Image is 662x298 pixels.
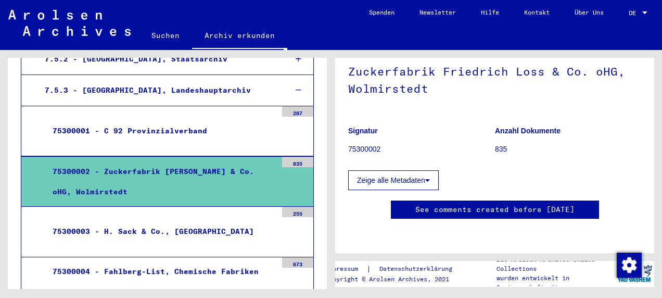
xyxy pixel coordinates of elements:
div: 75300002 - Zuckerfabrik [PERSON_NAME] & Co. oHG, Wolmirstedt [45,162,277,202]
p: Die Arolsen Archives Online-Collections [497,255,614,274]
div: 835 [282,157,313,167]
p: 75300002 [348,144,494,155]
div: 7.5.2 - [GEOGRAPHIC_DATA], Staatsarchiv [37,49,278,69]
img: yv_logo.png [615,260,654,287]
a: See comments created before [DATE] [415,204,575,215]
a: Suchen [139,23,192,48]
button: Zeige alle Metadaten [348,170,439,190]
div: 7.5.3 - [GEOGRAPHIC_DATA], Landeshauptarchiv [37,80,278,101]
a: Impressum [325,264,366,275]
div: 75300001 - C 92 Provinzialverband [45,121,277,141]
div: 75300003 - H. Sack & Co., [GEOGRAPHIC_DATA] [45,221,277,242]
p: wurden entwickelt in Partnerschaft mit [497,274,614,292]
div: 255 [282,207,313,217]
div: 287 [282,106,313,117]
a: Datenschutzerklärung [371,264,465,275]
b: Signatur [348,127,378,135]
div: | [325,264,465,275]
div: 673 [282,257,313,268]
p: 835 [495,144,641,155]
a: Archiv erkunden [192,23,287,50]
img: Zustimmung ändern [617,253,642,278]
img: Arolsen_neg.svg [8,10,131,36]
p: Copyright © Arolsen Archives, 2021 [325,275,465,284]
b: Anzahl Dokumente [495,127,561,135]
h1: Zuckerfabrik Friedrich Loss & Co. oHG, Wolmirstedt [348,47,641,110]
span: DE [629,9,640,17]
